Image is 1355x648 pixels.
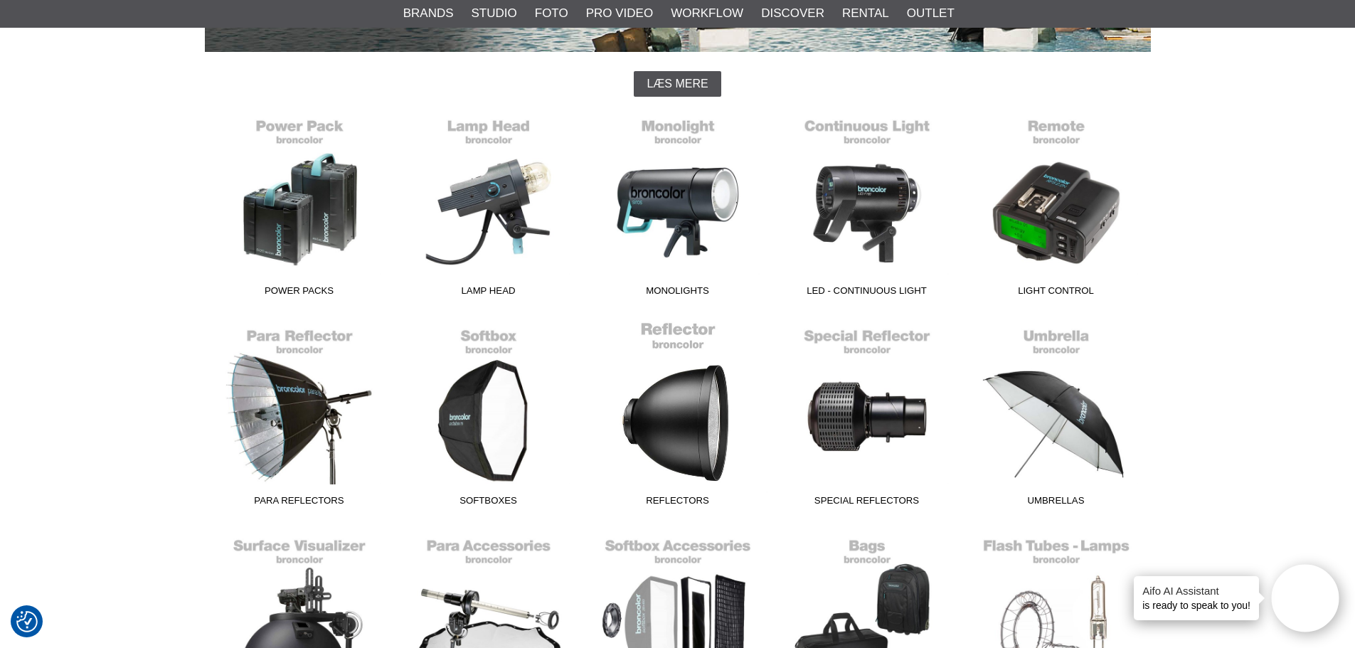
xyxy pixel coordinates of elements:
[671,4,743,23] a: Workflow
[962,284,1151,303] span: Light Control
[583,494,772,513] span: Reflectors
[962,321,1151,513] a: Umbrellas
[583,321,772,513] a: Reflectors
[761,4,824,23] a: Discover
[772,111,962,303] a: LED - Continuous Light
[647,78,708,90] span: Læs mere
[842,4,889,23] a: Rental
[583,111,772,303] a: Monolights
[583,284,772,303] span: Monolights
[403,4,454,23] a: Brands
[16,609,38,634] button: Samtykkepræferencer
[394,321,583,513] a: Softboxes
[1142,583,1250,598] h4: Aifo AI Assistant
[962,494,1151,513] span: Umbrellas
[16,611,38,632] img: Revisit consent button
[394,284,583,303] span: Lamp Head
[535,4,568,23] a: Foto
[205,321,394,513] a: Para Reflectors
[472,4,517,23] a: Studio
[394,111,583,303] a: Lamp Head
[907,4,955,23] a: Outlet
[772,494,962,513] span: Special Reflectors
[586,4,653,23] a: Pro Video
[772,321,962,513] a: Special Reflectors
[205,494,394,513] span: Para Reflectors
[1134,576,1259,620] div: is ready to speak to you!
[205,111,394,303] a: Power Packs
[205,284,394,303] span: Power Packs
[394,494,583,513] span: Softboxes
[772,284,962,303] span: LED - Continuous Light
[962,111,1151,303] a: Light Control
